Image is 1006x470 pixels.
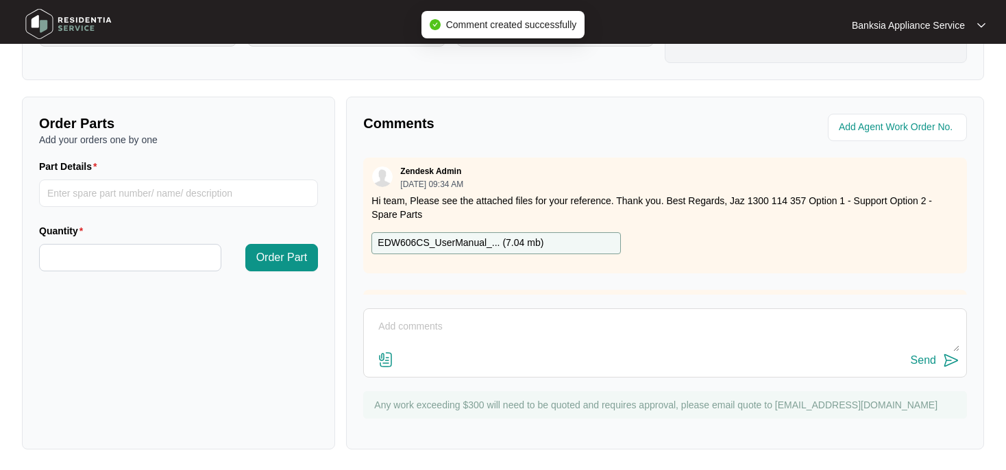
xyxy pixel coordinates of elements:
[378,236,543,251] p: EDW606CS_UserManual_... ( 7.04 mb )
[400,166,461,177] p: Zendesk Admin
[977,22,985,29] img: dropdown arrow
[371,194,959,221] p: Hi team, Please see the attached files for your reference. Thank you. Best Regards, Jaz 1300 114 ...
[39,133,318,147] p: Add your orders one by one
[943,352,959,369] img: send-icon.svg
[39,114,318,133] p: Order Parts
[446,19,577,30] span: Comment created successfully
[430,19,441,30] span: check-circle
[839,119,959,136] input: Add Agent Work Order No.
[378,351,394,368] img: file-attachment-doc.svg
[256,249,308,266] span: Order Part
[21,3,116,45] img: residentia service logo
[245,244,319,271] button: Order Part
[40,245,221,271] input: Quantity
[39,160,103,173] label: Part Details
[400,180,463,188] p: [DATE] 09:34 AM
[852,18,965,32] p: Banksia Appliance Service
[363,114,655,133] p: Comments
[39,224,88,238] label: Quantity
[911,351,959,370] button: Send
[911,354,936,367] div: Send
[374,398,960,412] p: Any work exceeding $300 will need to be quoted and requires approval, please email quote to [EMAI...
[372,166,393,187] img: user.svg
[39,180,318,207] input: Part Details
